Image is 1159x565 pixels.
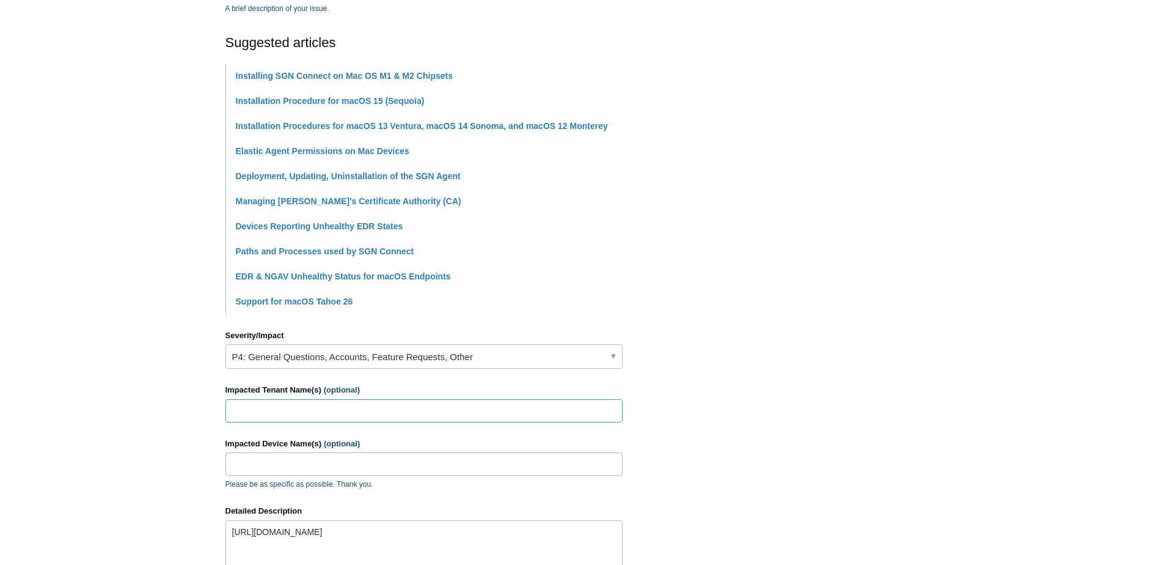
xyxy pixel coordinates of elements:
a: EDR & NGAV Unhealthy Status for macOS Endpoints [236,271,451,281]
a: Deployment, Updating, Uninstallation of the SGN Agent [236,171,461,181]
span: (optional) [324,385,360,394]
label: Impacted Device Name(s) [225,438,623,450]
p: Please be as specific as possible. Thank you. [225,479,623,490]
a: Paths and Processes used by SGN Connect [236,246,414,256]
label: Severity/Impact [225,330,623,342]
a: Support for macOS Tahoe 26 [236,297,353,306]
a: Installation Procedure for macOS 15 (Sequoia) [236,96,425,106]
a: Installation Procedures for macOS 13 Ventura, macOS 14 Sonoma, and macOS 12 Monterey [236,121,608,131]
a: Elastic Agent Permissions on Mac Devices [236,146,409,156]
a: Devices Reporting Unhealthy EDR States [236,221,403,231]
h2: Suggested articles [225,32,623,53]
p: A brief description of your issue. [225,3,623,14]
span: (optional) [324,439,360,448]
a: Installing SGN Connect on Mac OS M1 & M2 Chipsets [236,71,453,81]
label: Impacted Tenant Name(s) [225,384,623,396]
label: Detailed Description [225,505,623,517]
a: Managing [PERSON_NAME]'s Certificate Authority (CA) [236,196,461,206]
a: P4: General Questions, Accounts, Feature Requests, Other [225,344,623,369]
